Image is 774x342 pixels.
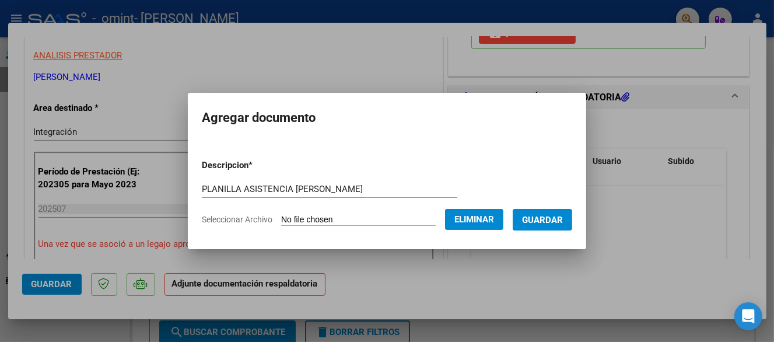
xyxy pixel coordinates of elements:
div: Open Intercom Messenger [734,302,762,330]
button: Guardar [513,209,572,231]
p: Descripcion [202,159,313,172]
span: Seleccionar Archivo [202,215,272,224]
h2: Agregar documento [202,107,572,129]
span: Eliminar [454,214,494,225]
button: Eliminar [445,209,503,230]
span: Guardar [522,215,563,225]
